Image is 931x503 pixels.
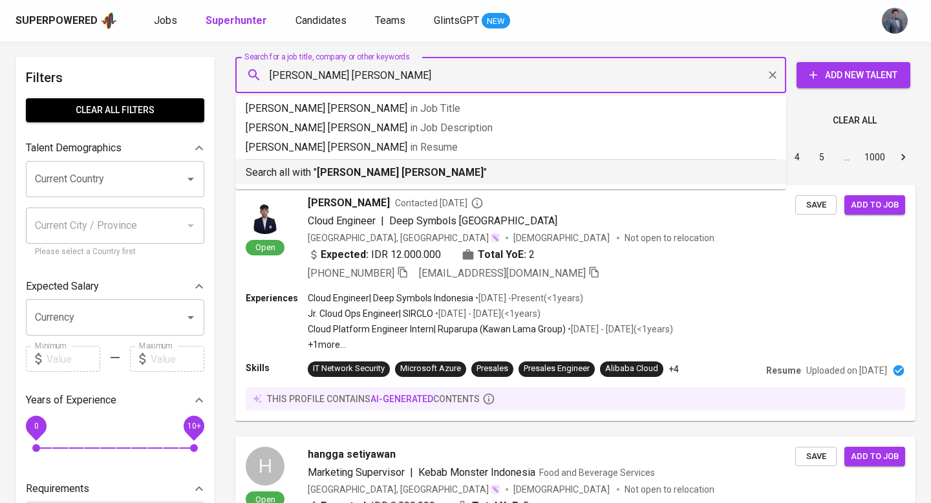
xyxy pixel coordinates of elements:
[400,363,461,375] div: Microsoft Azure
[795,447,837,467] button: Save
[513,483,612,496] span: [DEMOGRAPHIC_DATA]
[308,231,500,244] div: [GEOGRAPHIC_DATA], [GEOGRAPHIC_DATA]
[26,279,99,294] p: Expected Salary
[321,247,369,262] b: Expected:
[370,394,433,404] span: AI-generated
[308,267,394,279] span: [PHONE_NUMBER]
[36,102,194,118] span: Clear All filters
[246,195,284,234] img: 9ced7ca183157b547fd9650c5a337354.png
[16,11,118,30] a: Superpoweredapp logo
[433,307,540,320] p: • [DATE] - [DATE] ( <1 years )
[235,185,915,421] a: Open[PERSON_NAME]Contacted [DATE]Cloud Engineer|Deep Symbols [GEOGRAPHIC_DATA][GEOGRAPHIC_DATA], ...
[844,195,905,215] button: Add to job
[26,140,122,156] p: Talent Demographics
[566,323,673,336] p: • [DATE] - [DATE] ( <1 years )
[410,141,458,153] span: in Resume
[246,361,308,374] p: Skills
[410,122,493,134] span: in Job Description
[811,147,832,167] button: Go to page 5
[828,109,882,133] button: Clear All
[524,363,590,375] div: Presales Engineer
[246,120,776,136] p: [PERSON_NAME] [PERSON_NAME]
[246,292,308,305] p: Experiences
[308,483,500,496] div: [GEOGRAPHIC_DATA], [GEOGRAPHIC_DATA]
[381,213,384,229] span: |
[797,62,910,88] button: Add New Talent
[473,292,583,305] p: • [DATE] - Present ( <1 years )
[625,231,714,244] p: Not open to relocation
[513,231,612,244] span: [DEMOGRAPHIC_DATA]
[26,273,204,299] div: Expected Salary
[836,151,857,164] div: …
[34,422,38,431] span: 0
[605,363,658,375] div: Alibaba Cloud
[802,449,830,464] span: Save
[766,364,801,377] p: Resume
[246,140,776,155] p: [PERSON_NAME] [PERSON_NAME]
[308,292,473,305] p: Cloud Engineer | Deep Symbols Indonesia
[35,246,195,259] p: Please select a Country first
[482,15,510,28] span: NEW
[16,14,98,28] div: Superpowered
[539,467,655,478] span: Food and Beverage Services
[806,364,887,377] p: Uploaded on [DATE]
[434,13,510,29] a: GlintsGPT NEW
[308,338,673,351] p: +1 more ...
[182,308,200,326] button: Open
[26,67,204,88] h6: Filters
[893,147,914,167] button: Go to next page
[154,13,180,29] a: Jobs
[308,247,441,262] div: IDR 12.000.000
[375,14,405,27] span: Teams
[802,198,830,213] span: Save
[26,481,89,497] p: Requirements
[26,98,204,122] button: Clear All filters
[844,447,905,467] button: Add to job
[851,198,899,213] span: Add to job
[764,66,782,84] button: Clear
[295,14,347,27] span: Candidates
[476,363,508,375] div: Presales
[246,165,776,180] p: Search all with " "
[308,215,376,227] span: Cloud Engineer
[795,195,837,215] button: Save
[419,267,586,279] span: [EMAIL_ADDRESS][DOMAIN_NAME]
[687,147,915,167] nav: pagination navigation
[246,447,284,486] div: H
[851,449,899,464] span: Add to job
[787,147,808,167] button: Go to page 4
[47,346,100,372] input: Value
[308,447,396,462] span: hangga setiyawan
[861,147,889,167] button: Go to page 1000
[833,112,877,129] span: Clear All
[308,307,433,320] p: Jr. Cloud Ops Engineer | SIRCLO
[151,346,204,372] input: Value
[471,197,484,209] svg: By Batam recruiter
[250,242,281,253] span: Open
[389,215,557,227] span: Deep Symbols [GEOGRAPHIC_DATA]
[26,387,204,413] div: Years of Experience
[246,101,776,116] p: [PERSON_NAME] [PERSON_NAME]
[26,392,116,408] p: Years of Experience
[490,484,500,495] img: magic_wand.svg
[375,13,408,29] a: Teams
[478,247,526,262] b: Total YoE:
[308,195,390,211] span: [PERSON_NAME]
[182,170,200,188] button: Open
[807,67,900,83] span: Add New Talent
[490,233,500,243] img: magic_wand.svg
[206,13,270,29] a: Superhunter
[669,363,679,376] p: +4
[100,11,118,30] img: app logo
[395,197,484,209] span: Contacted [DATE]
[308,323,566,336] p: Cloud Platform Engineer Intern | Ruparupa (Kawan Lama Group)
[625,483,714,496] p: Not open to relocation
[26,135,204,161] div: Talent Demographics
[308,466,405,478] span: Marketing Supervisor
[154,14,177,27] span: Jobs
[434,14,479,27] span: GlintsGPT
[313,363,385,375] div: IT Network Security
[267,392,480,405] p: this profile contains contents
[317,166,484,178] b: [PERSON_NAME] [PERSON_NAME]
[410,465,413,480] span: |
